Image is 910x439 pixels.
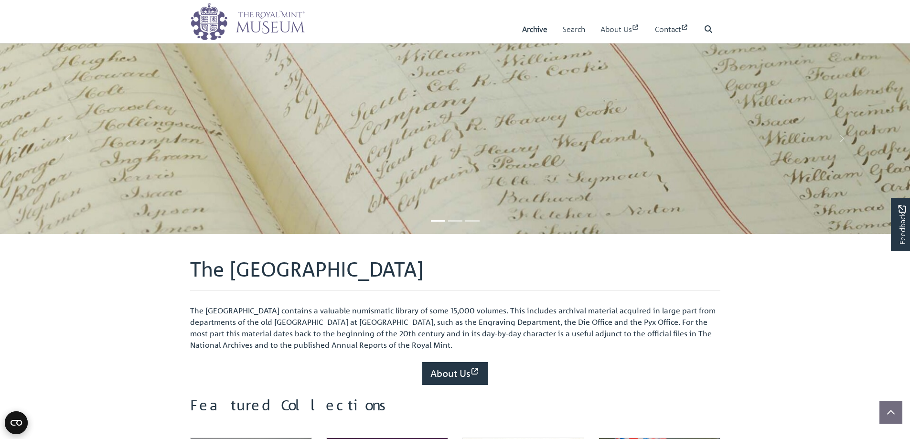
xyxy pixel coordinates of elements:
[190,2,305,41] img: logo_wide.png
[563,16,585,43] a: Search
[522,16,547,43] a: Archive
[773,43,910,234] a: Move to next slideshow image
[190,305,720,351] p: The [GEOGRAPHIC_DATA] contains a valuable numismatic library of some 15,000 volumes. This include...
[190,257,720,290] h1: The [GEOGRAPHIC_DATA]
[896,205,908,245] span: Feedback
[879,401,902,424] button: Scroll to top
[600,16,640,43] a: About Us
[655,16,689,43] a: Contact
[190,396,720,423] h2: Featured Collections
[5,411,28,434] button: Open CMP widget
[422,362,488,385] a: About Us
